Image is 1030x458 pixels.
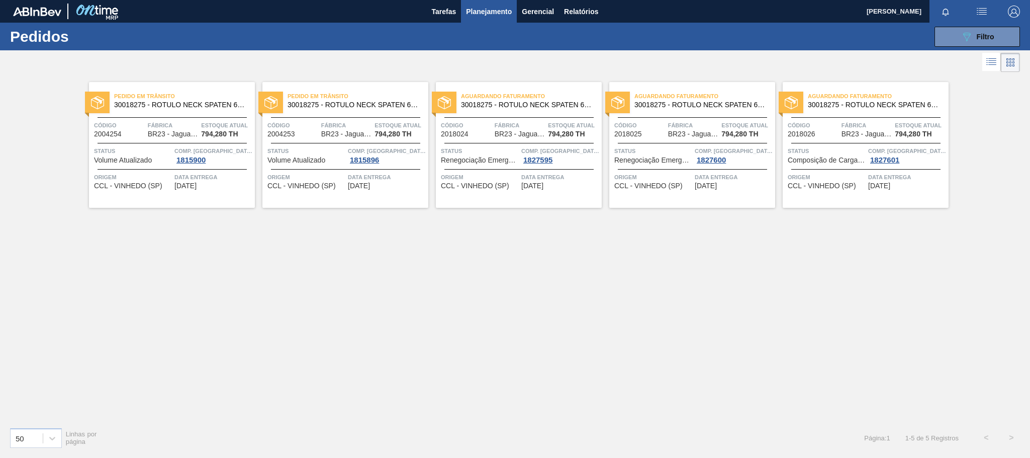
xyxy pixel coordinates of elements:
[614,146,692,156] span: Status
[868,146,946,164] a: Comp. [GEOGRAPHIC_DATA]1827601
[267,146,345,156] span: Status
[1001,53,1020,72] div: Visão em Cards
[905,434,959,442] span: 1 - 5 de 5 Registros
[521,146,599,164] a: Comp. [GEOGRAPHIC_DATA]1827595
[788,172,866,182] span: Origem
[775,82,949,208] a: statusAguardando Faturamento30018275 - ROTULO NECK SPATEN 600 RGB 36MIC REDONDOCódigo2018026Fábri...
[201,130,238,138] span: 794,280 TH
[895,120,946,130] span: Estoque atual
[264,96,277,109] img: status
[695,172,773,182] span: Data entrega
[976,6,988,18] img: userActions
[841,120,893,130] span: Fábrica
[934,27,1020,47] button: Filtro
[267,182,336,190] span: CCL - VINHEDO (SP)
[695,182,717,190] span: 24/09/2025
[614,182,683,190] span: CCL - VINHEDO (SP)
[868,146,946,156] span: Comp. Carga
[808,101,941,109] span: 30018275 - ROTULO NECK SPATEN 600 RGB 36MIC REDONDO
[321,120,372,130] span: Fábrica
[348,156,381,164] div: 1815896
[201,120,252,130] span: Estoque atual
[788,146,866,156] span: Status
[431,6,456,18] span: Tarefas
[94,172,172,182] span: Origem
[441,182,509,190] span: CCL - VINHEDO (SP)
[94,130,122,138] span: 2004254
[374,130,411,138] span: 794,280 TH
[441,130,469,138] span: 2018024
[441,157,519,164] span: Renegociação Emergencial de Pedido Aceita
[174,172,252,182] span: Data entrega
[864,434,890,442] span: Página : 1
[521,182,543,190] span: 19/09/2025
[466,6,512,18] span: Planejamento
[348,146,426,156] span: Comp. Carga
[788,120,839,130] span: Código
[348,146,426,164] a: Comp. [GEOGRAPHIC_DATA]1815896
[614,172,692,182] span: Origem
[174,146,252,156] span: Comp. Carga
[66,430,97,445] span: Linhas por página
[94,146,172,156] span: Status
[174,182,197,190] span: 29/08/2025
[929,5,962,19] button: Notificações
[428,82,602,208] a: statusAguardando Faturamento30018275 - ROTULO NECK SPATEN 600 RGB 36MIC REDONDOCódigo2018024Fábri...
[721,120,773,130] span: Estoque atual
[441,146,519,156] span: Status
[974,425,999,450] button: <
[668,120,719,130] span: Fábrica
[602,82,775,208] a: statusAguardando Faturamento30018275 - ROTULO NECK SPATEN 600 RGB 36MIC REDONDOCódigo2018025Fábri...
[348,172,426,182] span: Data entrega
[255,82,428,208] a: statusPedido em Trânsito30018275 - ROTULO NECK SPATEN 600 RGB 36MIC REDONDOCódigo2004253FábricaBR...
[521,146,599,156] span: Comp. Carga
[374,120,426,130] span: Estoque atual
[461,101,594,109] span: 30018275 - ROTULO NECK SPATEN 600 RGB 36MIC REDONDO
[13,7,61,16] img: TNhmsLtSVTkK8tSr43FrP2fwEKptu5GPRR3wAAAABJRU5ErkJggg==
[267,130,295,138] span: 2004253
[114,101,247,109] span: 30018275 - ROTULO NECK SPATEN 600 RGB 36MIC REDONDO
[614,157,692,164] span: Renegociação Emergencial de Pedido Aceita
[695,146,773,164] a: Comp. [GEOGRAPHIC_DATA]1827600
[94,182,162,190] span: CCL - VINHEDO (SP)
[868,172,946,182] span: Data entrega
[10,31,162,42] h1: Pedidos
[695,156,728,164] div: 1827600
[148,130,198,138] span: BR23 - Jaguariúna
[695,146,773,156] span: Comp. Carga
[634,91,775,101] span: Aguardando Faturamento
[174,146,252,164] a: Comp. [GEOGRAPHIC_DATA]1815900
[461,91,602,101] span: Aguardando Faturamento
[321,130,371,138] span: BR23 - Jaguariúna
[288,101,420,109] span: 30018275 - ROTULO NECK SPATEN 600 RGB 36MIC REDONDO
[611,96,624,109] img: status
[721,130,758,138] span: 794,280 TH
[94,157,152,164] span: Volume Atualizado
[868,156,901,164] div: 1827601
[91,96,104,109] img: status
[614,120,666,130] span: Código
[81,82,255,208] a: statusPedido em Trânsito30018275 - ROTULO NECK SPATEN 600 RGB 36MIC REDONDOCódigo2004254FábricaBR...
[999,425,1024,450] button: >
[114,91,255,101] span: Pedido em Trânsito
[895,130,931,138] span: 794,280 TH
[982,53,1001,72] div: Visão em Lista
[548,130,585,138] span: 794,280 TH
[841,130,892,138] span: BR23 - Jaguariúna
[148,120,199,130] span: Fábrica
[495,130,545,138] span: BR23 - Jaguariúna
[788,130,815,138] span: 2018026
[785,96,798,109] img: status
[16,434,24,442] div: 50
[441,172,519,182] span: Origem
[977,33,994,41] span: Filtro
[521,172,599,182] span: Data entrega
[438,96,451,109] img: status
[548,120,599,130] span: Estoque atual
[267,120,319,130] span: Código
[441,120,492,130] span: Código
[522,6,554,18] span: Gerencial
[564,6,598,18] span: Relatórios
[495,120,546,130] span: Fábrica
[348,182,370,190] span: 29/08/2025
